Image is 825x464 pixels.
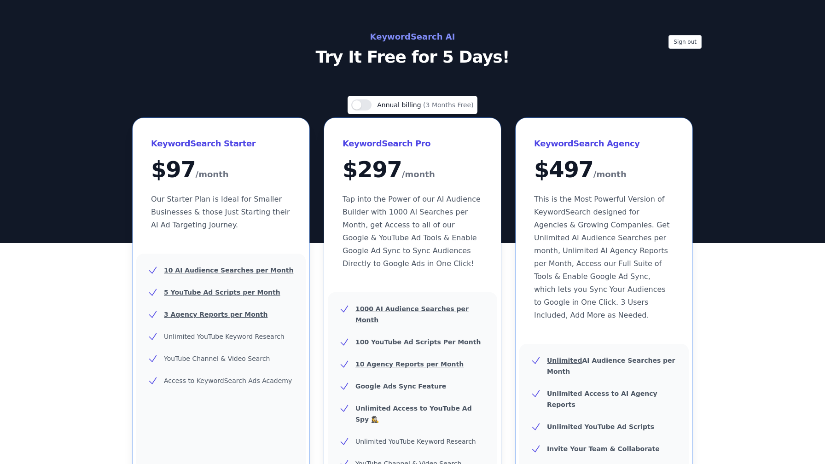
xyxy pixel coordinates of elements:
[343,136,482,151] h3: KeywordSearch Pro
[534,136,674,151] h3: KeywordSearch Agency
[547,445,660,452] b: Invite Your Team & Collaborate
[164,267,293,274] u: 10 AI Audience Searches per Month
[164,377,292,384] span: Access to KeywordSearch Ads Academy
[355,338,481,346] u: 100 YouTube Ad Scripts Per Month
[534,195,669,319] span: This is the Most Powerful Version of KeywordSearch designed for Agencies & Growing Companies. Get...
[343,158,482,182] div: $ 297
[355,383,446,390] b: Google Ads Sync Feature
[206,29,619,44] h2: KeywordSearch AI
[355,360,464,368] u: 10 Agency Reports per Month
[668,35,702,49] button: Sign out
[593,167,627,182] span: /month
[151,136,291,151] h3: KeywordSearch Starter
[164,355,270,362] span: YouTube Channel & Video Search
[164,311,267,318] u: 3 Agency Reports per Month
[355,305,469,324] u: 1000 AI Audience Searches per Month
[355,438,476,445] span: Unlimited YouTube Keyword Research
[164,333,285,340] span: Unlimited YouTube Keyword Research
[355,405,472,423] b: Unlimited Access to YouTube Ad Spy 🕵️‍♀️
[547,357,675,375] b: AI Audience Searches per Month
[343,195,481,268] span: Tap into the Power of our AI Audience Builder with 1000 AI Searches per Month, get Access to all ...
[151,195,290,229] span: Our Starter Plan is Ideal for Smaller Businesses & those Just Starting their AI Ad Targeting Jour...
[547,423,654,430] b: Unlimited YouTube Ad Scripts
[402,167,435,182] span: /month
[151,158,291,182] div: $ 97
[423,101,474,109] span: (3 Months Free)
[547,357,582,364] u: Unlimited
[534,158,674,182] div: $ 497
[206,48,619,66] p: Try It Free for 5 Days!
[547,390,657,408] b: Unlimited Access to AI Agency Reports
[164,289,280,296] u: 5 YouTube Ad Scripts per Month
[196,167,229,182] span: /month
[377,101,423,109] span: Annual billing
